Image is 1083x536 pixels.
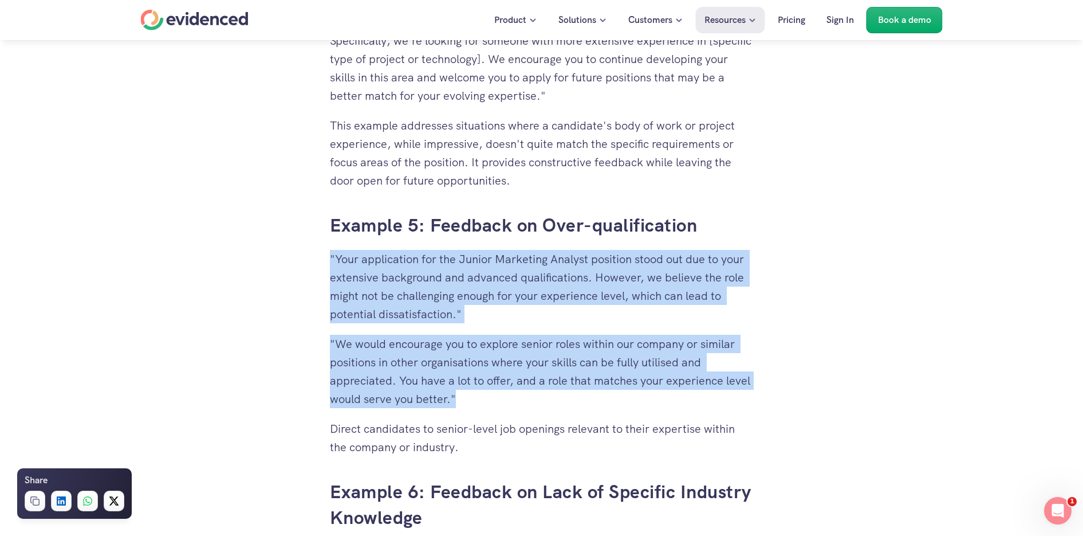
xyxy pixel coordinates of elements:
[867,7,943,33] a: Book a demo
[330,116,754,190] p: This example addresses situations where a candidate's body of work or project experience, while i...
[1068,497,1077,506] span: 1
[330,213,754,238] h3: Example 5: Feedback on Over-qualification
[25,473,48,488] h6: Share
[1044,497,1072,525] iframe: Intercom live chat
[826,13,854,28] p: Sign In
[141,10,249,30] a: Home
[330,479,754,531] h3: Example 6: Feedback on Lack of Specific Industry Knowledge
[778,13,805,28] p: Pricing
[818,7,863,33] a: Sign In
[878,13,931,28] p: Book a demo
[330,420,754,456] p: Direct candidates to senior-level job openings relevant to their expertise within the company or ...
[330,335,754,408] p: "We would encourage you to explore senior roles within our company or similar positions in other ...
[330,250,754,323] p: "Your application for the Junior Marketing Analyst position stood out due to your extensive backg...
[704,13,746,28] p: Resources
[769,7,814,33] a: Pricing
[558,13,596,28] p: Solutions
[628,13,672,28] p: Customers
[494,13,526,28] p: Product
